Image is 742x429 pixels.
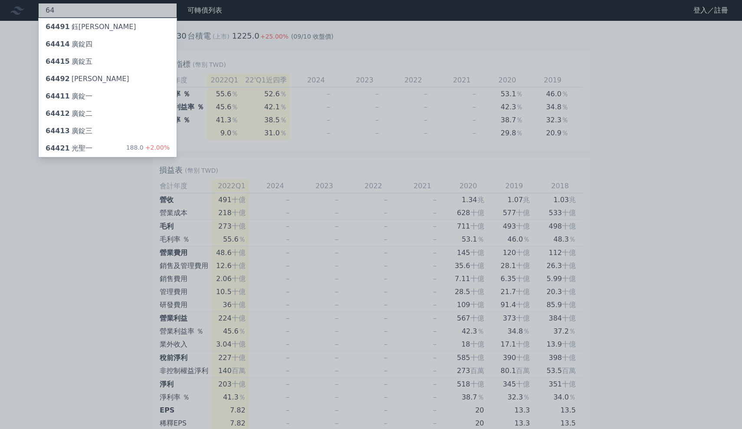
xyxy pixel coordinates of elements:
span: 64414 [46,40,70,48]
a: 64411廣錠一 [39,88,177,105]
div: 廣錠三 [46,126,92,136]
div: 廣錠五 [46,56,92,67]
div: 光聖一 [46,143,92,154]
span: +2.00% [144,144,170,151]
a: 64492[PERSON_NAME] [39,70,177,88]
a: 64414廣錠四 [39,36,177,53]
span: 64411 [46,92,70,100]
div: 廣錠一 [46,91,92,102]
div: 188.0 [126,143,170,154]
span: 64492 [46,75,70,83]
span: 64421 [46,144,70,152]
span: 64412 [46,109,70,118]
a: 64491鈺[PERSON_NAME] [39,18,177,36]
div: 鈺[PERSON_NAME] [46,22,136,32]
div: 廣錠二 [46,108,92,119]
a: 64412廣錠二 [39,105,177,122]
div: [PERSON_NAME] [46,74,129,84]
a: 64413廣錠三 [39,122,177,140]
div: 廣錠四 [46,39,92,49]
a: 64415廣錠五 [39,53,177,70]
span: 64413 [46,127,70,135]
span: 64491 [46,23,70,31]
span: 64415 [46,57,70,65]
a: 64421光聖一 188.0+2.00% [39,140,177,157]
